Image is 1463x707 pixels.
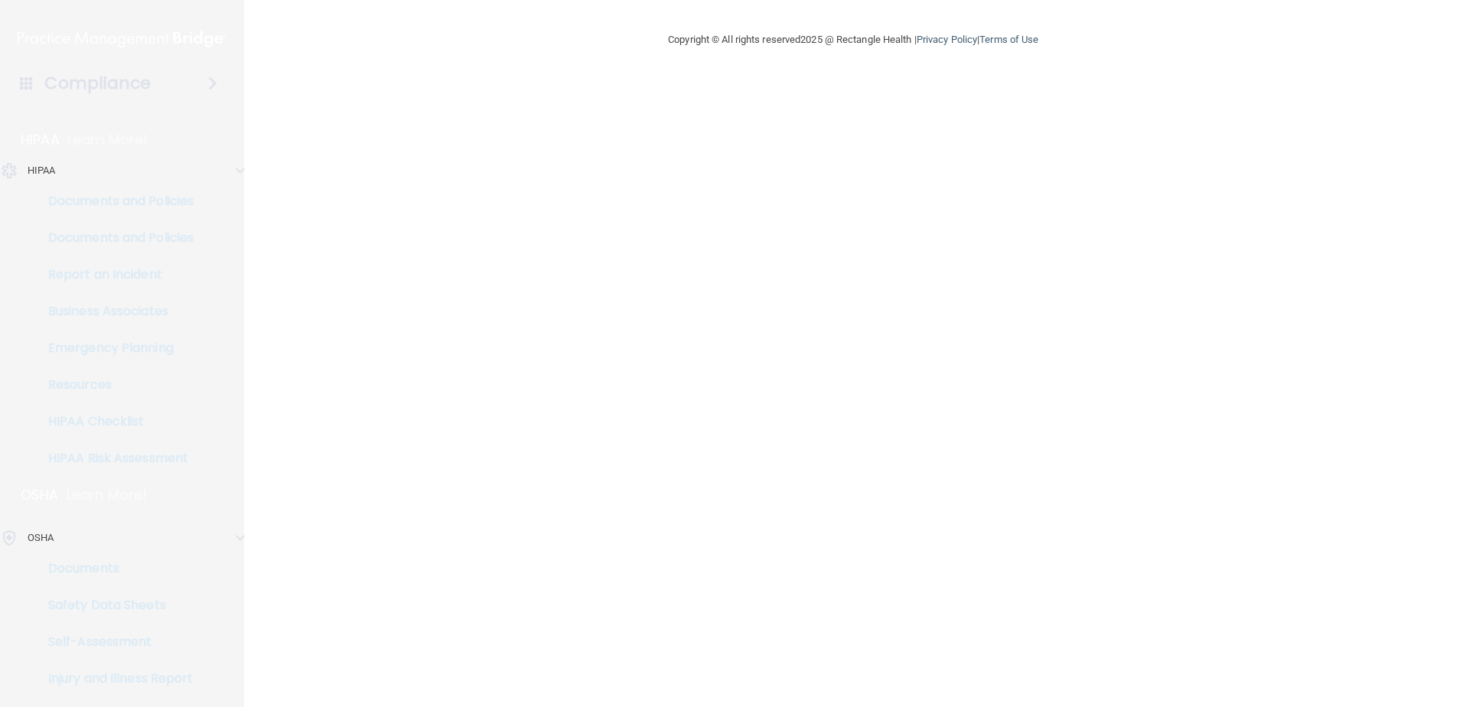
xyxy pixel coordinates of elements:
p: HIPAA Risk Assessment [10,451,219,466]
p: Documents [10,561,219,576]
p: Learn More! [67,486,148,504]
p: Report an Incident [10,267,219,282]
p: Injury and Illness Report [10,671,219,686]
p: HIPAA Checklist [10,414,219,429]
p: OSHA [21,486,59,504]
a: Terms of Use [979,34,1038,45]
p: Learn More! [67,131,148,149]
a: Privacy Policy [917,34,977,45]
img: PMB logo [18,24,226,54]
p: Business Associates [10,304,219,319]
p: HIPAA [21,131,60,149]
div: Copyright © All rights reserved 2025 @ Rectangle Health | | [574,15,1132,64]
p: Emergency Planning [10,340,219,356]
p: Self-Assessment [10,634,219,650]
p: Safety Data Sheets [10,598,219,613]
p: Resources [10,377,219,393]
p: HIPAA [28,161,56,180]
h4: Compliance [44,73,151,94]
p: OSHA [28,529,54,547]
p: Documents and Policies [10,230,219,246]
p: Documents and Policies [10,194,219,209]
